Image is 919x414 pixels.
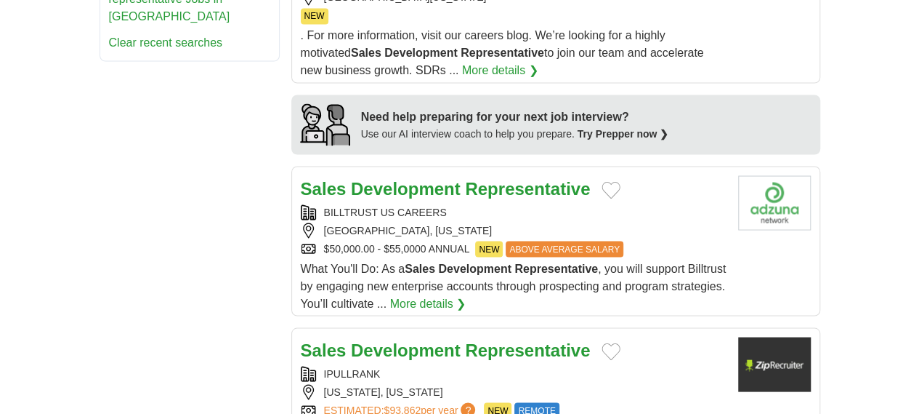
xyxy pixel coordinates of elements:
div: [US_STATE], [US_STATE] [301,384,726,399]
strong: Sales [301,340,347,359]
div: $50,000.00 - $55,0000 ANNUAL [301,241,726,257]
strong: Development [351,340,461,359]
strong: Sales [351,47,381,59]
div: [GEOGRAPHIC_DATA], [US_STATE] [301,223,726,238]
strong: Representative [465,178,590,198]
a: Try Prepper now ❯ [578,127,669,139]
div: BILLTRUST US CAREERS [301,204,726,220]
span: . For more information, visit our careers blog. We’re looking for a highly motivated to join our ... [301,29,704,76]
span: ABOVE AVERAGE SALARY [506,241,623,257]
strong: Sales [301,178,347,198]
strong: Representative [514,262,598,274]
img: Company logo [738,337,811,391]
a: Clear recent searches [109,36,223,49]
div: Need help preparing for your next job interview? [361,108,669,126]
a: More details ❯ [462,62,538,79]
strong: Development [384,47,457,59]
strong: Development [438,262,511,274]
span: NEW [301,8,328,24]
a: More details ❯ [390,295,466,312]
strong: Sales [405,262,435,274]
span: NEW [475,241,503,257]
div: IPULLRANK [301,366,726,381]
strong: Development [351,178,461,198]
div: Use our AI interview coach to help you prepare. [361,126,669,141]
strong: Representative [465,340,590,359]
a: Sales Development Representative [301,340,591,359]
strong: Representative [461,47,544,59]
span: What You'll Do: As a , you will support Billtrust by engaging new enterprise accounts through pro... [301,262,726,309]
a: Sales Development Representative [301,178,591,198]
img: Company logo [738,175,811,230]
button: Add to favorite jobs [602,343,620,360]
button: Add to favorite jobs [602,181,620,199]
